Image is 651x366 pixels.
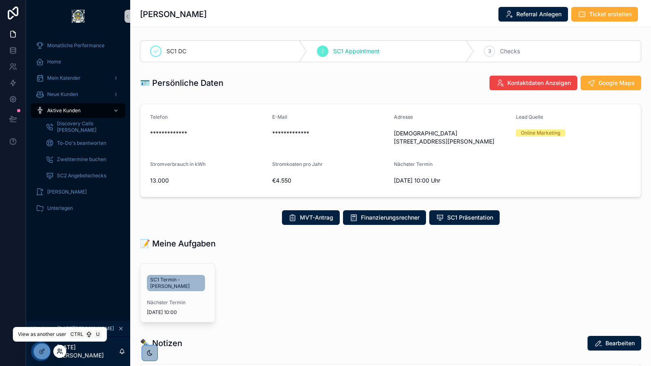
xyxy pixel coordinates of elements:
span: Ticket erstellen [589,10,631,18]
a: Zweittermine buchen [41,152,125,167]
span: Ctrl [70,330,84,338]
span: SC1 Präsentation [447,213,493,222]
span: [DATE] 10:00 Uhr [394,176,509,185]
span: Bearbeiten [605,339,635,347]
h1: ✒️ Notizen [140,338,182,349]
a: Discovery Calls [PERSON_NAME] [41,120,125,134]
span: Neue Kunden [47,91,78,98]
span: [DATE] 10:00 [147,309,208,316]
button: Referral Anlegen [498,7,568,22]
h1: 📝 Meine Aufgaben [140,238,216,249]
span: Zweittermine buchen [57,156,106,163]
span: Nächster Termin [394,161,433,167]
a: SC2 Angebotschecks [41,168,125,183]
a: Unterlagen [31,201,125,216]
span: Monatliche Performance [47,42,105,49]
a: To-Do's beantworten [41,136,125,150]
span: Kontaktdaten Anzeigen [507,79,571,87]
a: [PERSON_NAME] [31,185,125,199]
span: To-Do's beantworten [57,140,106,146]
a: Home [31,54,125,69]
h1: 🪪 Persönliche Daten [140,77,223,89]
button: Google Maps [581,76,641,90]
span: Mein Kalender [47,75,81,81]
a: SC1 Termin - [PERSON_NAME] [147,275,205,291]
span: €4.550 [272,176,388,185]
a: Aktive Kunden [31,103,125,118]
span: SC1 DC [166,47,186,55]
span: SC1 Termin - [PERSON_NAME] [150,277,202,290]
a: Monatliche Performance [31,38,125,53]
img: App logo [72,10,85,23]
span: SC1 Appointment [333,47,380,55]
span: Home [47,59,61,65]
button: Finanzierungsrechner [343,210,426,225]
span: Unterlagen [47,205,73,211]
button: Bearbeiten [588,336,641,351]
span: U [95,331,101,338]
span: Adresse [394,114,413,120]
span: Stromverbrauch in kWh [150,161,205,167]
span: [DEMOGRAPHIC_DATA][STREET_ADDRESS][PERSON_NAME] [394,129,509,146]
p: [DATE][PERSON_NAME] [57,343,119,359]
button: Ticket erstellen [571,7,638,22]
span: Finanzierungsrechner [361,213,419,222]
span: Telefon [150,114,168,120]
span: 13.000 [150,176,266,185]
a: Mein Kalender [31,71,125,85]
span: 3 [488,48,491,54]
span: Aktive Kunden [47,107,81,114]
button: SC1 Präsentation [429,210,500,225]
span: Google Maps [599,79,635,87]
a: Neue Kunden [31,87,125,102]
button: MVT-Antrag [282,210,340,225]
span: Checks [500,47,520,55]
div: scrollable content [26,33,130,226]
h1: [PERSON_NAME] [140,9,207,20]
span: Viewing as [DATE][PERSON_NAME] [31,325,114,332]
span: MVT-Antrag [300,213,333,222]
span: Discovery Calls [PERSON_NAME] [57,120,117,133]
div: Online Marketing [521,129,560,137]
span: Referral Anlegen [516,10,561,18]
span: Nächster Termin [147,299,208,306]
span: Lead Quelle [516,114,543,120]
span: SC2 Angebotschecks [57,172,106,179]
span: 2 [321,48,324,54]
span: Stromkosten pro Jahr [272,161,323,167]
span: View as another user [18,331,66,338]
button: Kontaktdaten Anzeigen [489,76,577,90]
span: [PERSON_NAME] [47,189,87,195]
span: E-Mail [272,114,287,120]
